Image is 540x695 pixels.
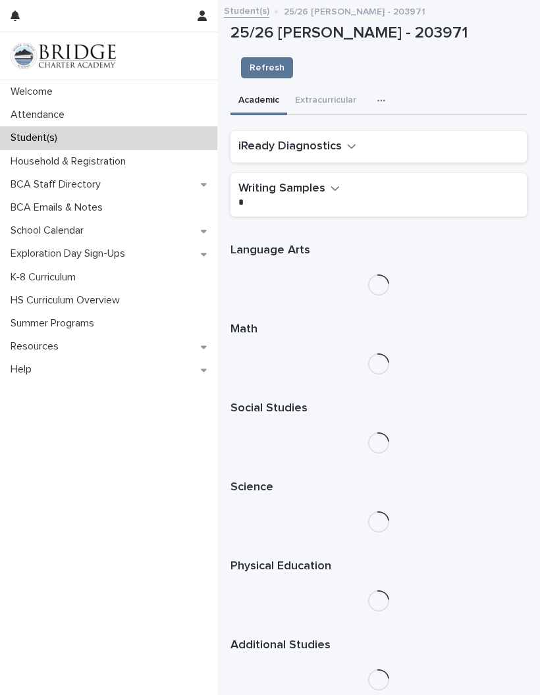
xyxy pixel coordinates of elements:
p: HS Curriculum Overview [5,294,130,307]
p: Summer Programs [5,317,105,330]
p: Student(s) [5,132,68,144]
p: School Calendar [5,224,94,237]
button: Writing Samples [238,181,340,197]
h2: iReady Diagnostics [238,139,342,155]
span: Refresh [250,61,284,74]
h1: Language Arts [230,243,527,259]
h1: Social Studies [230,401,527,417]
h1: Additional Studies [230,638,527,654]
p: K-8 Curriculum [5,271,86,284]
p: 25/26 [PERSON_NAME] - 203971 [230,24,527,43]
p: Household & Registration [5,155,136,168]
button: iReady Diagnostics [238,139,356,155]
p: BCA Staff Directory [5,178,111,191]
p: BCA Emails & Notes [5,201,113,214]
p: Attendance [5,109,75,121]
h1: Math [230,322,527,338]
p: Welcome [5,86,63,98]
p: 25/26 [PERSON_NAME] - 203971 [284,3,425,18]
p: Resources [5,340,69,353]
h1: Science [230,480,527,496]
img: V1C1m3IdTEidaUdm9Hs0 [11,43,116,69]
h2: Writing Samples [238,181,325,197]
p: Help [5,363,42,376]
button: Extracurricular [287,88,364,115]
h1: Physical Education [230,559,527,575]
p: Exploration Day Sign-Ups [5,247,136,260]
button: Academic [230,88,287,115]
a: Student(s) [224,3,269,18]
button: Refresh [241,57,293,78]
